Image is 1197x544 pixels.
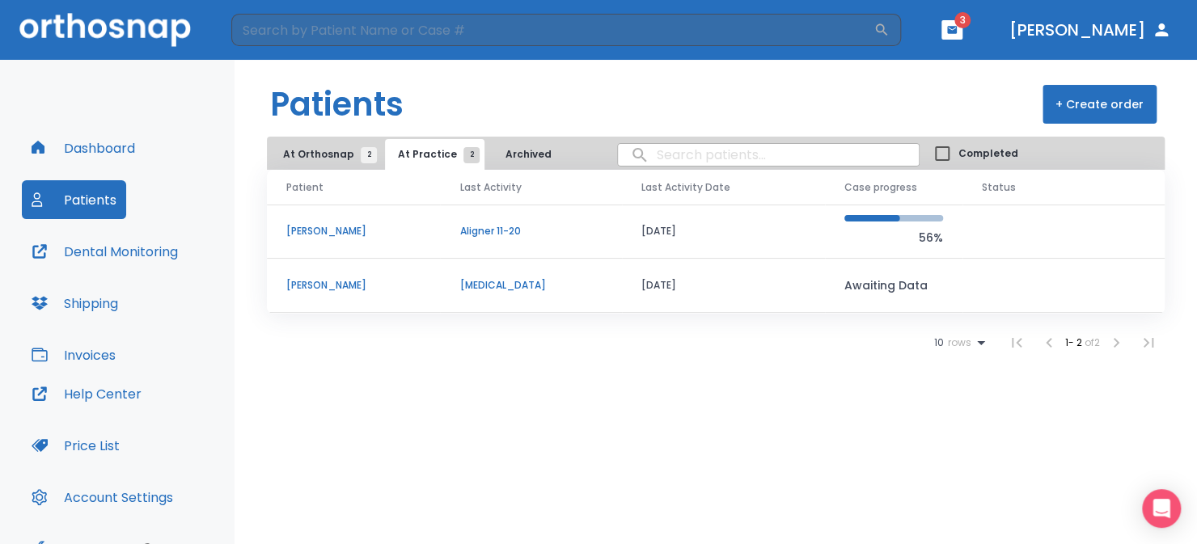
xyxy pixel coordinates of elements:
input: search [618,139,919,171]
button: Help Center [22,374,151,413]
p: [PERSON_NAME] [286,224,421,238]
span: Case progress [844,180,917,195]
div: tabs [270,139,572,170]
span: Last Activity [459,180,521,195]
button: Account Settings [22,478,183,517]
input: Search by Patient Name or Case # [231,14,873,46]
span: At Practice [398,147,472,162]
span: 3 [954,12,971,28]
span: Patient [286,180,324,195]
span: of 2 [1085,335,1100,349]
p: 56% [844,228,943,247]
button: Shipping [22,284,128,323]
span: 10 [934,337,944,348]
span: Status [982,180,1016,195]
h1: Patients [270,80,404,129]
span: Last Activity Date [641,180,730,195]
button: Patients [22,180,126,219]
span: 1 - 2 [1065,335,1085,349]
p: Aligner 11-20 [459,224,603,238]
button: [PERSON_NAME] [1003,15,1178,44]
button: + Create order [1043,85,1157,124]
span: rows [944,337,971,348]
button: Price List [22,426,129,465]
div: Open Intercom Messenger [1142,489,1181,528]
span: 2 [463,147,480,163]
span: 2 [361,147,377,163]
p: [MEDICAL_DATA] [459,278,603,293]
button: Archived [488,139,569,170]
td: [DATE] [622,259,825,313]
img: Orthosnap [19,13,191,46]
p: [PERSON_NAME] [286,278,421,293]
button: Invoices [22,335,125,374]
button: Dashboard [22,129,145,167]
button: Dental Monitoring [22,232,188,271]
span: Completed [958,146,1018,161]
td: [DATE] [622,205,825,259]
span: At Orthosnap [283,147,369,162]
p: Awaiting Data [844,276,943,295]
